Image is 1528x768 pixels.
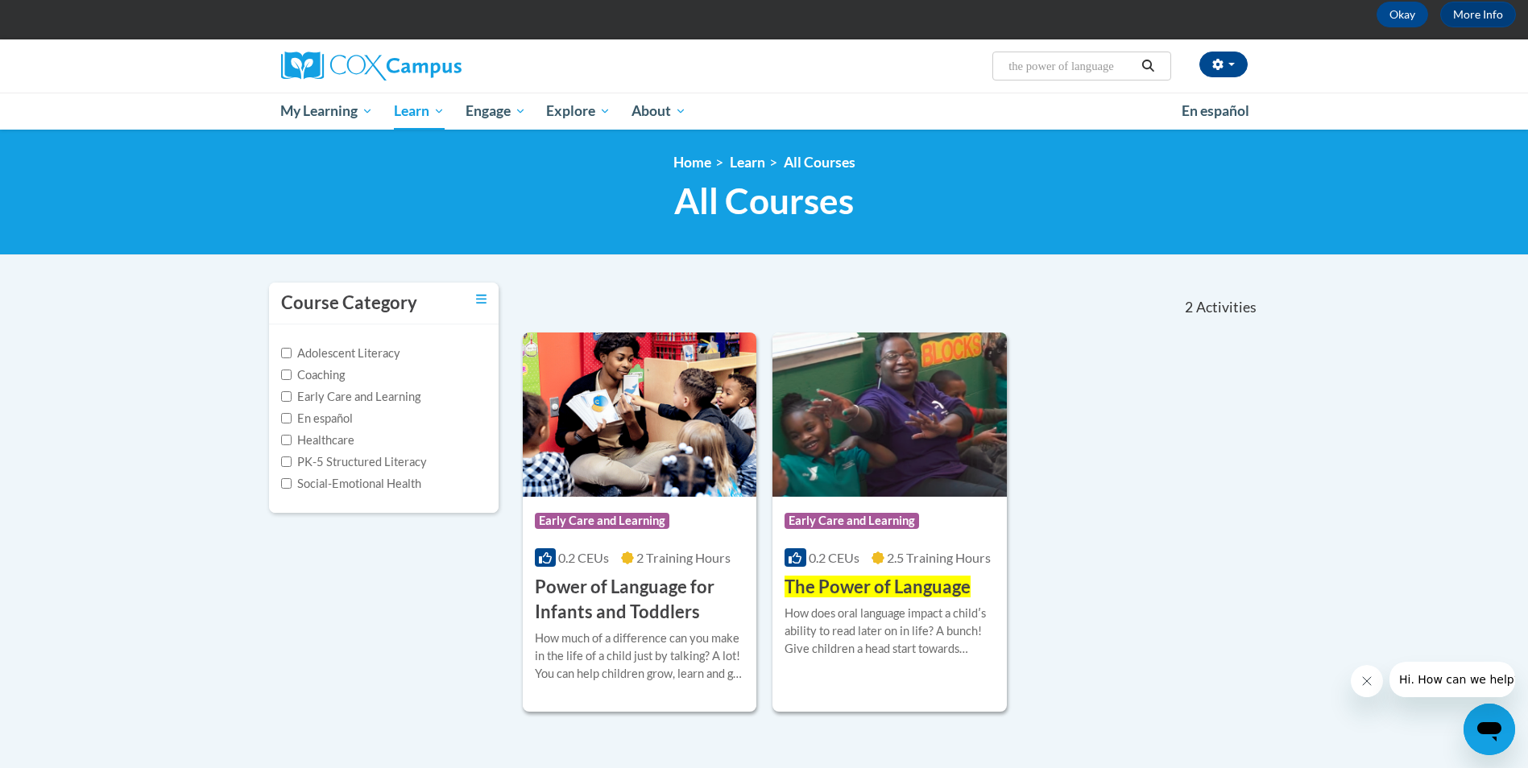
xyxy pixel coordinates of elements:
span: My Learning [280,101,373,121]
label: Healthcare [281,431,354,449]
span: All Courses [674,180,854,222]
a: Toggle collapse [476,291,487,308]
a: About [621,93,697,130]
span: Explore [546,101,611,121]
span: 0.2 CEUs [558,550,609,565]
label: Social-Emotional Health [281,475,421,493]
span: 0.2 CEUs [809,550,859,565]
img: Course Logo [523,332,757,497]
span: Early Care and Learning [785,513,919,529]
label: En español [281,410,353,427]
input: Checkbox for Options [281,391,292,402]
h3: Power of Language for Infants and Toddlers [535,575,745,625]
div: How does oral language impact a childʹs ability to read later on in life? A bunch! Give children ... [785,605,995,658]
a: Course LogoEarly Care and Learning0.2 CEUs2 Training Hours Power of Language for Infants and Todd... [523,332,757,711]
a: Explore [536,93,621,130]
input: Checkbox for Options [281,478,292,489]
span: The Power of Language [785,576,971,597]
h3: Course Category [281,291,417,316]
span: En español [1182,102,1249,119]
label: Early Care and Learning [281,388,420,406]
span: Learn [394,101,445,121]
img: Cox Campus [281,52,462,81]
span: Engage [466,101,526,121]
input: Checkbox for Options [281,456,292,467]
a: More Info [1440,2,1516,27]
a: My Learning [271,93,384,130]
a: En español [1171,94,1260,128]
span: Early Care and Learning [535,513,669,529]
label: Coaching [281,366,345,384]
span: Activities [1196,299,1257,316]
a: All Courses [784,154,855,171]
input: Checkbox for Options [281,413,292,423]
div: Main menu [257,93,1272,130]
input: Search Courses [1007,56,1136,76]
input: Checkbox for Options [281,370,292,380]
label: PK-5 Structured Literacy [281,453,427,471]
input: Checkbox for Options [281,348,292,358]
input: Checkbox for Options [281,435,292,445]
button: Account Settings [1199,52,1248,77]
a: Home [673,154,711,171]
span: 2 Training Hours [636,550,731,565]
iframe: Button to launch messaging window [1464,704,1515,755]
span: About [631,101,686,121]
a: Learn [730,154,765,171]
a: Cox Campus [281,52,587,81]
img: Course Logo [772,332,1007,497]
button: Okay [1377,2,1428,27]
a: Learn [383,93,455,130]
span: Hi. How can we help? [10,11,130,24]
button: Search [1136,56,1160,76]
span: 2 [1185,299,1193,316]
iframe: Message from company [1389,662,1515,697]
iframe: Close message [1351,665,1383,697]
a: Course LogoEarly Care and Learning0.2 CEUs2.5 Training Hours The Power of LanguageHow does oral l... [772,332,1007,711]
label: Adolescent Literacy [281,345,400,362]
div: How much of a difference can you make in the life of a child just by talking? A lot! You can help... [535,630,745,683]
a: Engage [455,93,536,130]
span: 2.5 Training Hours [887,550,991,565]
